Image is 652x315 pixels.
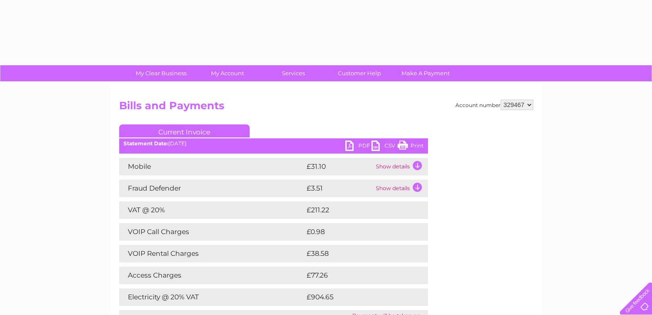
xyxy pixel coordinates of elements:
td: VOIP Call Charges [119,223,304,241]
a: Services [257,65,329,81]
td: Show details [374,158,428,175]
td: Electricity @ 20% VAT [119,288,304,306]
td: VAT @ 20% [119,201,304,219]
td: £0.98 [304,223,408,241]
div: Account number [455,100,533,110]
a: Print [398,141,424,153]
a: My Account [191,65,263,81]
h2: Bills and Payments [119,100,533,116]
td: £211.22 [304,201,411,219]
td: £31.10 [304,158,374,175]
a: Current Invoice [119,124,250,137]
div: [DATE] [119,141,428,147]
a: My Clear Business [125,65,197,81]
td: £904.65 [304,288,413,306]
td: Show details [374,180,428,197]
td: Fraud Defender [119,180,304,197]
a: Make A Payment [390,65,461,81]
td: £38.58 [304,245,411,262]
a: Customer Help [324,65,395,81]
a: PDF [345,141,371,153]
td: Access Charges [119,267,304,284]
td: Mobile [119,158,304,175]
a: CSV [371,141,398,153]
b: Statement Date: [124,140,168,147]
td: £3.51 [304,180,374,197]
td: £77.26 [304,267,410,284]
td: VOIP Rental Charges [119,245,304,262]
